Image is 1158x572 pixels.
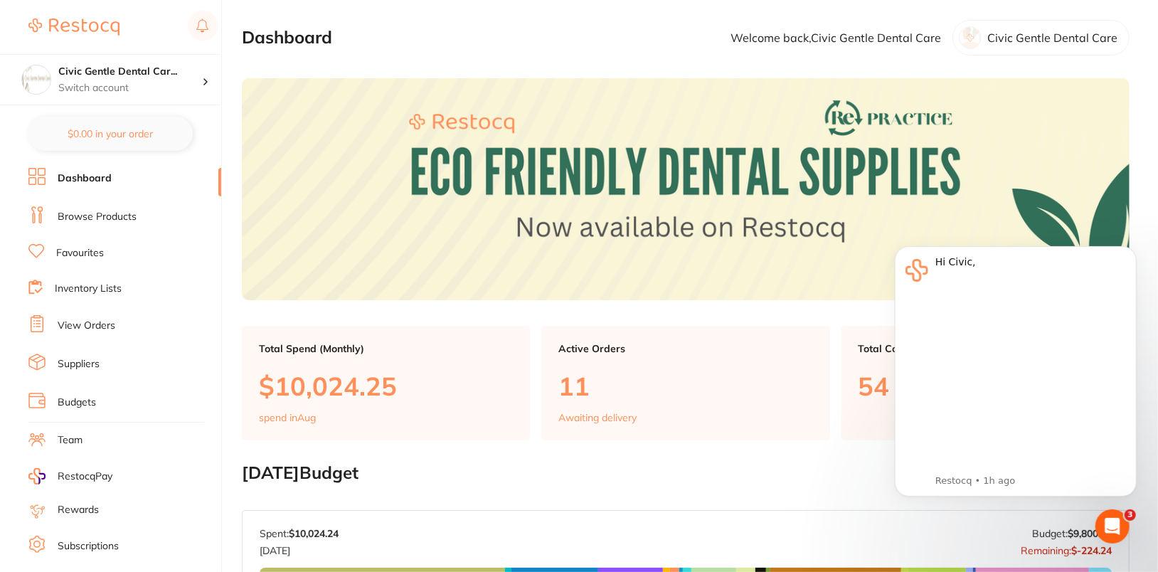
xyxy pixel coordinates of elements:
[242,78,1130,300] img: Dashboard
[558,412,637,423] p: Awaiting delivery
[859,371,1112,401] p: 54
[58,171,112,186] a: Dashboard
[22,65,51,94] img: Civic Gentle Dental Care
[1071,544,1112,557] strong: $-224.24
[260,528,339,539] p: Spent:
[841,326,1130,441] a: Total Completed Orders54
[58,210,137,224] a: Browse Products
[58,539,119,554] a: Subscriptions
[259,343,513,354] p: Total Spend (Monthly)
[558,371,812,401] p: 11
[58,81,202,95] p: Switch account
[259,412,316,423] p: spend in Aug
[58,357,100,371] a: Suppliers
[558,343,812,354] p: Active Orders
[260,539,339,556] p: [DATE]
[1021,539,1112,556] p: Remaining:
[58,65,202,79] h4: Civic Gentle Dental Care
[58,396,96,410] a: Budgets
[55,282,122,296] a: Inventory Lists
[28,468,46,484] img: RestocqPay
[28,18,119,36] img: Restocq Logo
[242,326,530,441] a: Total Spend (Monthly)$10,024.25spend inAug
[289,527,339,540] strong: $10,024.24
[259,371,513,401] p: $10,024.25
[987,31,1117,44] p: Civic Gentle Dental Care
[28,11,119,43] a: Restocq Logo
[242,463,1130,483] h2: [DATE] Budget
[1095,509,1130,544] iframe: Intercom live chat
[541,326,829,441] a: Active Orders11Awaiting delivery
[1125,509,1136,521] span: 3
[58,470,112,484] span: RestocqPay
[28,117,193,151] button: $0.00 in your order
[28,468,112,484] a: RestocqPay
[859,343,1112,354] p: Total Completed Orders
[242,28,332,48] h2: Dashboard
[873,226,1158,534] iframe: Intercom notifications message
[56,246,104,260] a: Favourites
[731,31,941,44] p: Welcome back, Civic Gentle Dental Care
[58,319,115,333] a: View Orders
[58,433,83,447] a: Team
[58,503,99,517] a: Rewards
